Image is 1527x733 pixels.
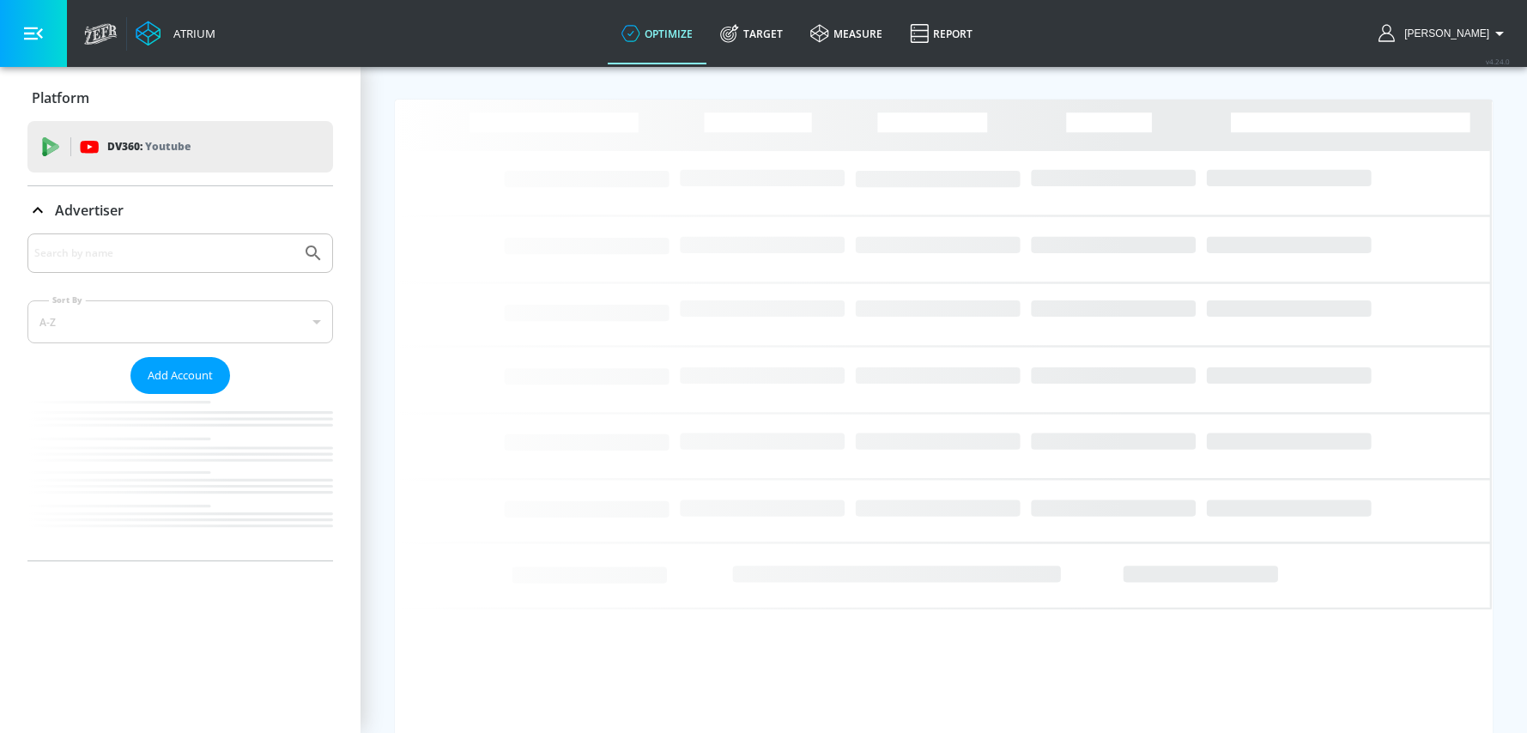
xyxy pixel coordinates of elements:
[130,357,230,394] button: Add Account
[27,121,333,173] div: DV360: Youtube
[608,3,706,64] a: optimize
[1397,27,1489,39] span: login as: samantha.yip@zefr.com
[27,233,333,560] div: Advertiser
[27,74,333,122] div: Platform
[1379,23,1510,44] button: [PERSON_NAME]
[145,137,191,155] p: Youtube
[49,294,86,306] label: Sort By
[706,3,797,64] a: Target
[34,242,294,264] input: Search by name
[27,300,333,343] div: A-Z
[27,394,333,560] nav: list of Advertiser
[55,201,124,220] p: Advertiser
[27,186,333,234] div: Advertiser
[1486,57,1510,66] span: v 4.24.0
[148,366,213,385] span: Add Account
[167,26,215,41] div: Atrium
[32,88,89,107] p: Platform
[107,137,191,156] p: DV360:
[136,21,215,46] a: Atrium
[797,3,896,64] a: measure
[896,3,986,64] a: Report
